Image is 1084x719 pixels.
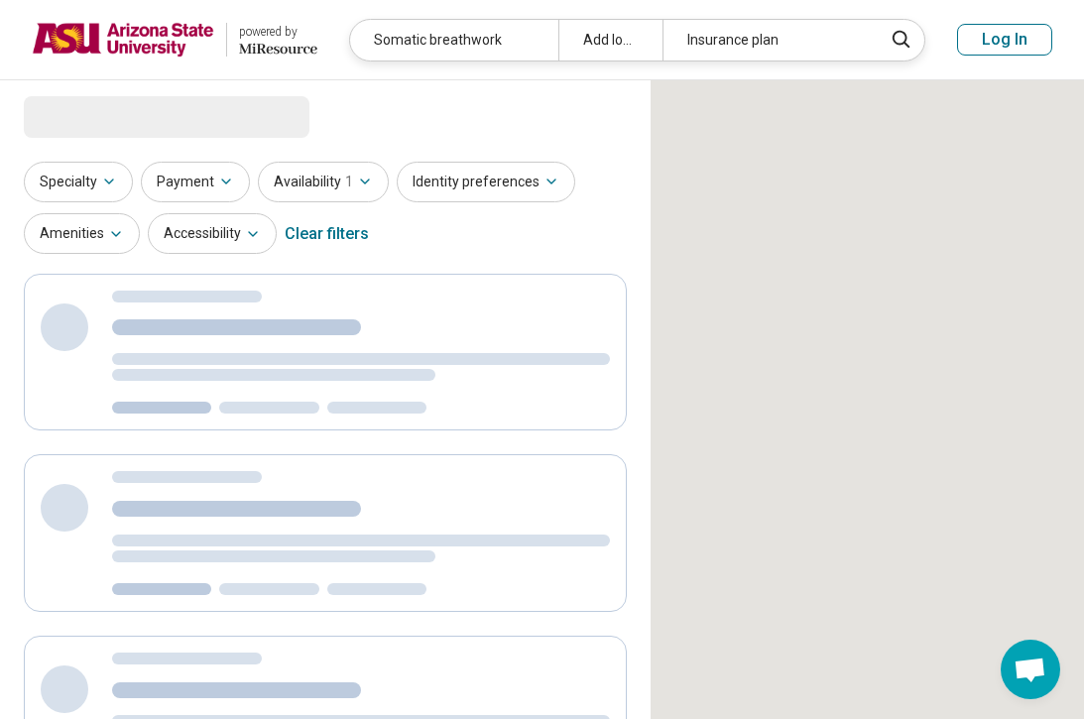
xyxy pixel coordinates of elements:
div: powered by [239,23,317,41]
button: Identity preferences [397,162,575,202]
button: Specialty [24,162,133,202]
div: Insurance plan [662,20,871,60]
button: Availability1 [258,162,389,202]
button: Accessibility [148,213,277,254]
div: Somatic breathwork [350,20,558,60]
button: Payment [141,162,250,202]
img: Arizona State University [32,16,214,63]
a: Arizona State Universitypowered by [32,16,317,63]
span: 1 [345,172,353,192]
span: Loading... [24,96,190,136]
button: Log In [957,24,1052,56]
div: Add location [558,20,662,60]
button: Amenities [24,213,140,254]
div: Clear filters [285,210,369,258]
div: Open chat [1001,640,1060,699]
